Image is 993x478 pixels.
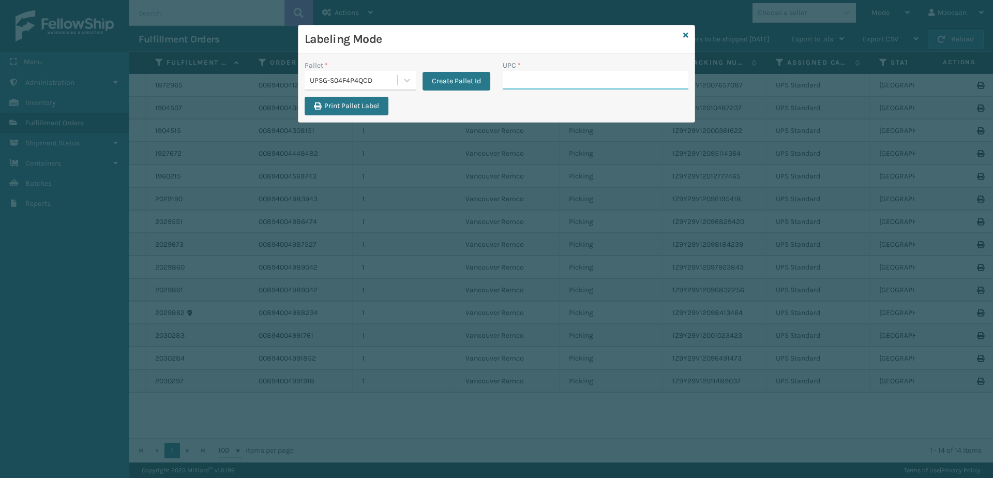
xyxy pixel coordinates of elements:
button: Print Pallet Label [305,97,388,115]
label: UPC [503,60,521,71]
button: Create Pallet Id [423,72,490,91]
h3: Labeling Mode [305,32,679,47]
div: UPSG-S04F4P4QCD [310,75,398,86]
label: Pallet [305,60,328,71]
